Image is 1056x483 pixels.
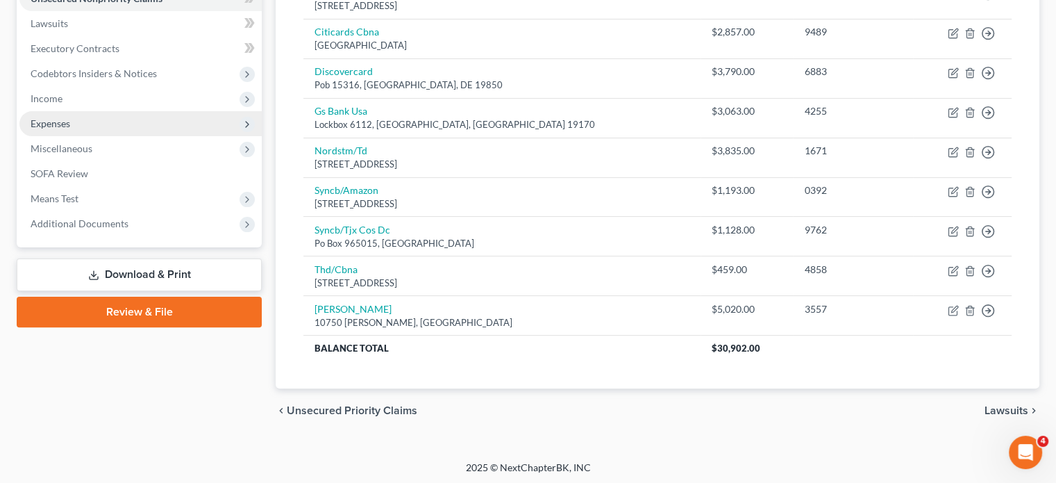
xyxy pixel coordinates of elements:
[315,145,367,156] a: Nordstm/Td
[315,105,367,117] a: Gs Bank Usa
[276,405,417,416] button: chevron_left Unsecured Priority Claims
[712,263,782,277] div: $459.00
[804,104,902,118] div: 4255
[315,39,689,52] div: [GEOGRAPHIC_DATA]
[712,65,782,79] div: $3,790.00
[19,161,262,186] a: SOFA Review
[276,405,287,416] i: chevron_left
[315,118,689,131] div: Lockbox 6112, [GEOGRAPHIC_DATA], [GEOGRAPHIC_DATA] 19170
[315,65,373,77] a: Discovercard
[984,405,1028,416] span: Lawsuits
[315,184,378,196] a: Syncb/Amazon
[31,117,70,129] span: Expenses
[315,237,689,250] div: Po Box 965015, [GEOGRAPHIC_DATA]
[804,223,902,237] div: 9762
[804,144,902,158] div: 1671
[1028,405,1039,416] i: chevron_right
[712,223,782,237] div: $1,128.00
[315,224,390,236] a: Syncb/Tjx Cos Dc
[31,92,62,104] span: Income
[31,67,157,79] span: Codebtors Insiders & Notices
[315,263,358,275] a: Thd/Cbna
[31,142,92,154] span: Miscellaneous
[712,302,782,316] div: $5,020.00
[804,25,902,39] div: 9489
[315,277,689,290] div: [STREET_ADDRESS]
[315,79,689,92] div: Pob 15316, [GEOGRAPHIC_DATA], DE 19850
[17,297,262,327] a: Review & File
[984,405,1039,416] button: Lawsuits chevron_right
[804,263,902,277] div: 4858
[315,26,379,38] a: Citicards Cbna
[712,25,782,39] div: $2,857.00
[31,167,88,179] span: SOFA Review
[17,259,262,291] a: Download & Print
[712,343,760,354] span: $30,902.00
[315,303,392,315] a: [PERSON_NAME]
[31,42,119,54] span: Executory Contracts
[31,193,78,204] span: Means Test
[31,218,128,229] span: Additional Documents
[19,11,262,36] a: Lawsuits
[303,336,700,361] th: Balance Total
[1037,436,1048,447] span: 4
[1009,436,1042,469] iframe: Intercom live chat
[804,183,902,197] div: 0392
[19,36,262,61] a: Executory Contracts
[712,144,782,158] div: $3,835.00
[31,17,68,29] span: Lawsuits
[287,405,417,416] span: Unsecured Priority Claims
[712,183,782,197] div: $1,193.00
[315,316,689,329] div: 10750 [PERSON_NAME], [GEOGRAPHIC_DATA]
[315,197,689,211] div: [STREET_ADDRESS]
[712,104,782,118] div: $3,063.00
[804,65,902,79] div: 6883
[315,158,689,171] div: [STREET_ADDRESS]
[804,302,902,316] div: 3557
